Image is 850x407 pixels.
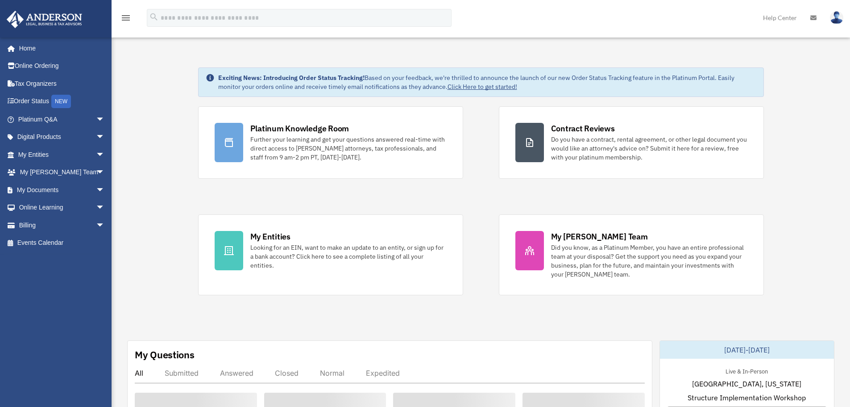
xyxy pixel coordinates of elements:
img: User Pic [830,11,843,24]
div: Further your learning and get your questions answered real-time with direct access to [PERSON_NAM... [250,135,447,162]
span: arrow_drop_down [96,110,114,129]
a: My Documentsarrow_drop_down [6,181,118,199]
div: Platinum Knowledge Room [250,123,349,134]
div: My Entities [250,231,290,242]
a: Tax Organizers [6,75,118,92]
div: Expedited [366,369,400,378]
div: Based on your feedback, we're thrilled to announce the launch of our new Order Status Tracking fe... [218,73,756,91]
span: arrow_drop_down [96,128,114,147]
div: Do you have a contract, rental agreement, or other legal document you would like an attorney's ad... [551,135,747,162]
a: Billingarrow_drop_down [6,216,118,234]
a: Home [6,39,114,57]
div: Contract Reviews [551,123,615,134]
div: All [135,369,143,378]
div: Answered [220,369,253,378]
div: Submitted [165,369,199,378]
a: Online Learningarrow_drop_down [6,199,118,217]
span: arrow_drop_down [96,181,114,199]
div: My Questions [135,348,195,361]
span: arrow_drop_down [96,199,114,217]
span: Structure Implementation Workshop [688,392,806,403]
img: Anderson Advisors Platinum Portal [4,11,85,28]
a: My [PERSON_NAME] Team Did you know, as a Platinum Member, you have an entire professional team at... [499,214,764,295]
i: menu [120,13,131,23]
i: search [149,12,159,22]
div: NEW [51,95,71,108]
span: arrow_drop_down [96,164,114,182]
span: arrow_drop_down [96,146,114,164]
a: Online Ordering [6,57,118,75]
strong: Exciting News: Introducing Order Status Tracking! [218,74,365,82]
a: Digital Productsarrow_drop_down [6,128,118,146]
a: Platinum Knowledge Room Further your learning and get your questions answered real-time with dire... [198,106,463,179]
a: Platinum Q&Aarrow_drop_down [6,110,118,128]
a: My Entities Looking for an EIN, want to make an update to an entity, or sign up for a bank accoun... [198,214,463,295]
div: Live & In-Person [718,366,775,375]
div: My [PERSON_NAME] Team [551,231,648,242]
div: Did you know, as a Platinum Member, you have an entire professional team at your disposal? Get th... [551,243,747,279]
div: [DATE]-[DATE] [660,341,834,359]
span: arrow_drop_down [96,216,114,235]
a: menu [120,16,131,23]
div: Normal [320,369,344,378]
a: Click Here to get started! [448,83,517,91]
a: My [PERSON_NAME] Teamarrow_drop_down [6,164,118,181]
div: Closed [275,369,299,378]
a: Order StatusNEW [6,92,118,111]
a: Events Calendar [6,234,118,252]
a: Contract Reviews Do you have a contract, rental agreement, or other legal document you would like... [499,106,764,179]
span: [GEOGRAPHIC_DATA], [US_STATE] [692,378,801,389]
div: Looking for an EIN, want to make an update to an entity, or sign up for a bank account? Click her... [250,243,447,270]
a: My Entitiesarrow_drop_down [6,146,118,164]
